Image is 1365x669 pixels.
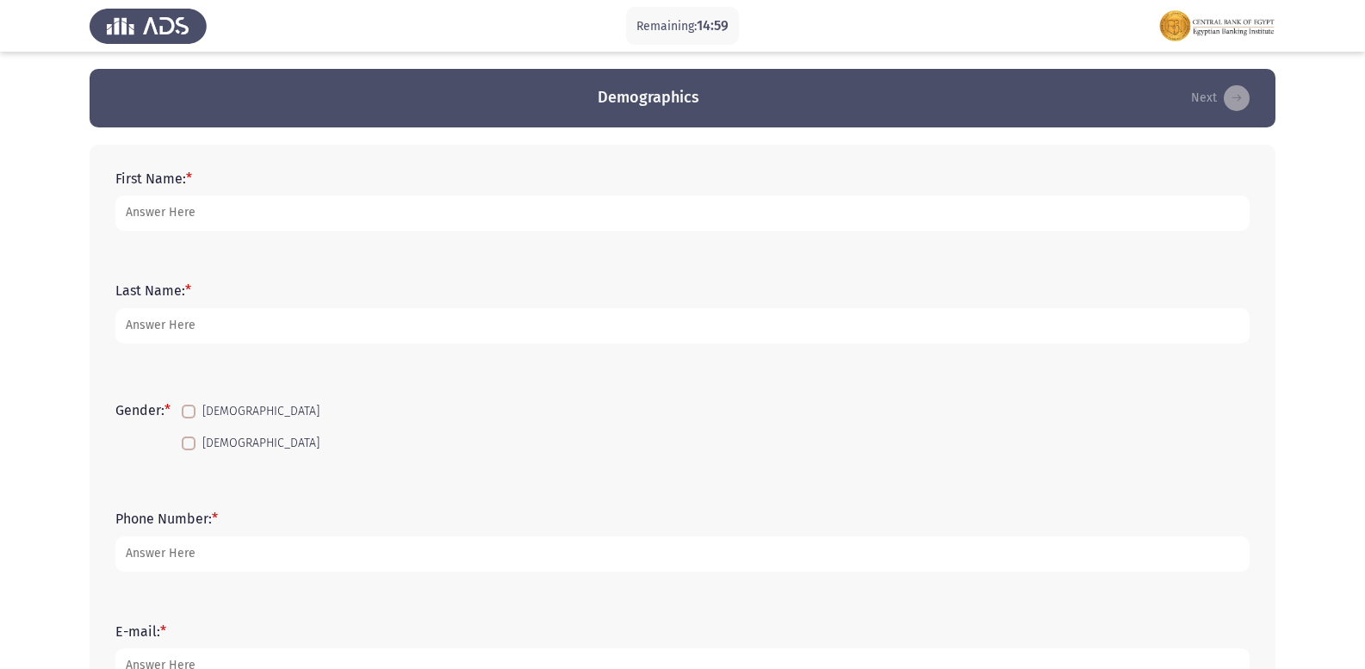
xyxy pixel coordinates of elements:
[90,2,207,50] img: Assess Talent Management logo
[115,536,1250,572] input: add answer text
[115,195,1250,231] input: add answer text
[697,17,729,34] span: 14:59
[115,170,192,187] label: First Name:
[115,308,1250,344] input: add answer text
[115,511,218,527] label: Phone Number:
[1186,84,1255,112] button: load next page
[202,401,320,422] span: [DEMOGRAPHIC_DATA]
[115,282,191,299] label: Last Name:
[636,15,729,37] p: Remaining:
[115,402,171,418] label: Gender:
[202,433,320,454] span: [DEMOGRAPHIC_DATA]
[115,623,166,640] label: E-mail:
[598,87,699,108] h3: Demographics
[1158,2,1275,50] img: Assessment logo of FOCUS Assessment 3 Modules EN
